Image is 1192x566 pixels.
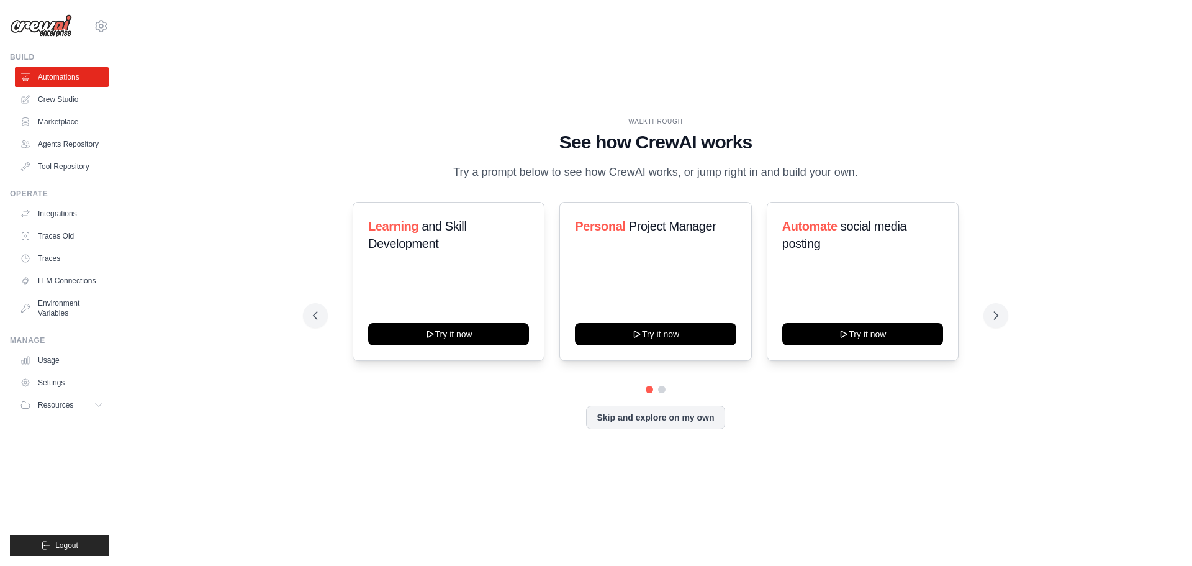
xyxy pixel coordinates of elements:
[15,249,109,268] a: Traces
[10,52,109,62] div: Build
[15,350,109,370] a: Usage
[15,67,109,87] a: Automations
[38,400,73,410] span: Resources
[10,14,72,38] img: Logo
[586,406,725,429] button: Skip and explore on my own
[15,157,109,176] a: Tool Repository
[368,219,418,233] span: Learning
[10,189,109,199] div: Operate
[15,112,109,132] a: Marketplace
[575,219,625,233] span: Personal
[782,219,838,233] span: Automate
[575,323,736,345] button: Try it now
[447,163,864,181] p: Try a prompt below to see how CrewAI works, or jump right in and build your own.
[10,335,109,345] div: Manage
[313,117,998,126] div: WALKTHROUGH
[15,271,109,291] a: LLM Connections
[15,134,109,154] a: Agents Repository
[15,89,109,109] a: Crew Studio
[15,204,109,224] a: Integrations
[55,541,78,550] span: Logout
[313,131,998,153] h1: See how CrewAI works
[15,226,109,246] a: Traces Old
[10,535,109,556] button: Logout
[368,323,529,345] button: Try it now
[782,323,943,345] button: Try it now
[15,395,109,415] button: Resources
[15,373,109,393] a: Settings
[629,219,716,233] span: Project Manager
[782,219,907,250] span: social media posting
[15,293,109,323] a: Environment Variables
[368,219,466,250] span: and Skill Development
